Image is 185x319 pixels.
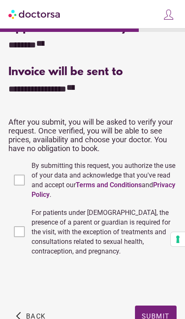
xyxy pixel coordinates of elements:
img: Doctorsa.com [8,5,61,24]
div: Invoice will be sent to [8,66,177,79]
span: By submitting this request, you authorize the use of your data and acknowledge that you've read a... [32,162,175,199]
img: icons8-customer-100.png [163,9,174,21]
a: Privacy Policy [32,181,175,199]
p: After you submit, you will be asked to verify your request. Once verified, you will be able to se... [8,118,177,153]
span: For patients under [DEMOGRAPHIC_DATA], the presence of a parent or guardian is required for the v... [32,209,170,255]
button: Your consent preferences for tracking technologies [171,232,185,246]
iframe: reCAPTCHA [8,264,136,297]
a: Terms and Conditions [76,181,142,189]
